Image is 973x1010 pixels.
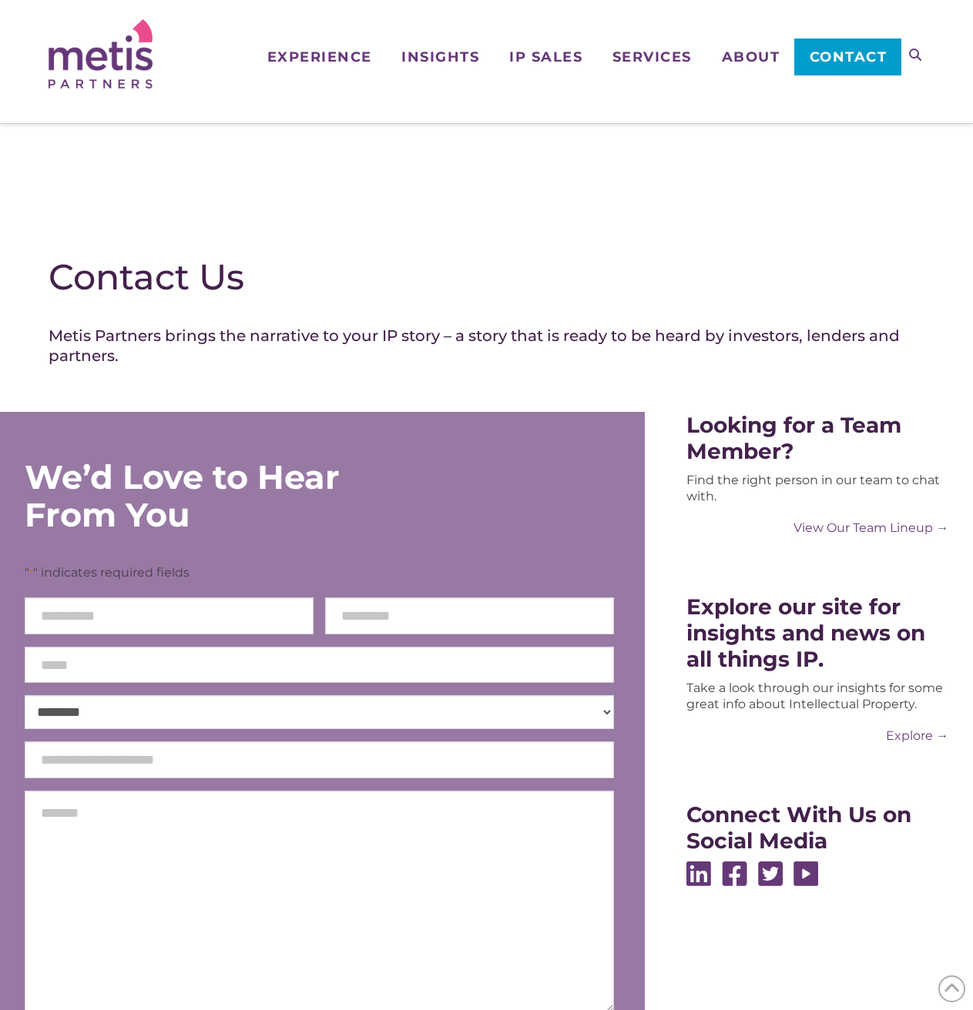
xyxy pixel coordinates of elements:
[401,50,479,64] span: Insights
[722,861,747,886] img: Facebook
[49,19,153,89] img: Metis Partners
[793,861,818,886] img: Youtube
[267,50,372,64] span: Experience
[25,458,433,533] div: We’d Love to Hear From You
[686,412,948,464] div: Looking for a Team Member?
[686,861,711,886] img: Linkedin
[686,801,948,854] div: Connect With Us on Social Media
[794,38,901,75] a: Contact
[686,472,948,504] div: Find the right person in our team to chat with.
[612,50,692,64] span: Services
[49,326,924,366] h4: Metis Partners brings the narrative to your IP story – a story that is ready to be heard by inves...
[509,50,582,64] span: IP Sales
[686,520,948,536] a: View Our Team Lineup →
[686,594,948,672] div: Explore our site for insights and news on all things IP.
[758,861,783,886] img: Twitter
[810,50,887,64] span: Contact
[25,564,615,581] p: " " indicates required fields
[686,680,948,712] div: Take a look through our insights for some great info about Intellectual Property.
[686,727,948,744] a: Explore →
[938,975,965,1002] span: Back to Top
[722,50,780,64] span: About
[49,256,924,299] h1: Contact Us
